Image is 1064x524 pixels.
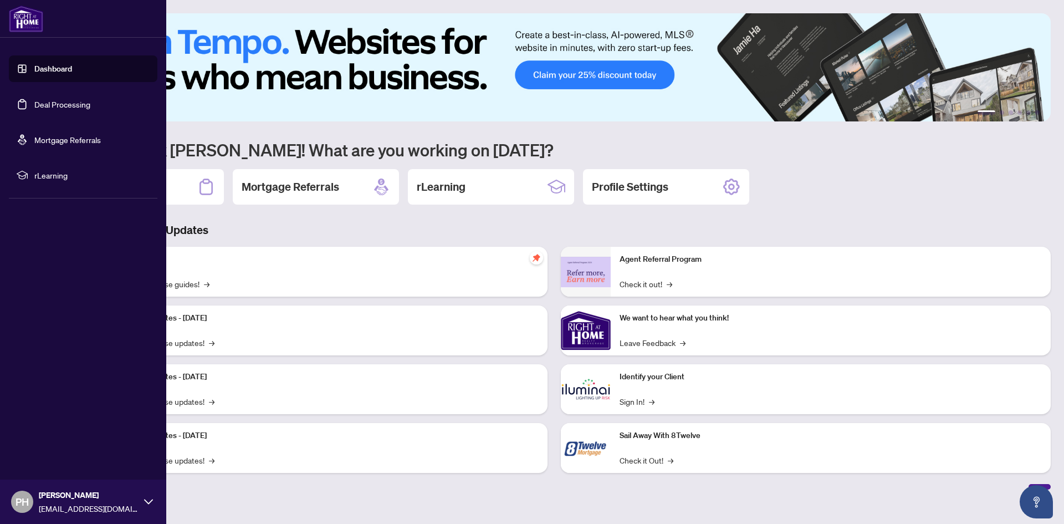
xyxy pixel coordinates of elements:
[209,454,214,466] span: →
[116,371,539,383] p: Platform Updates - [DATE]
[9,6,43,32] img: logo
[620,454,673,466] a: Check it Out!→
[620,278,672,290] a: Check it out!→
[1017,110,1022,115] button: 4
[116,430,539,442] p: Platform Updates - [DATE]
[592,179,668,195] h2: Profile Settings
[116,312,539,324] p: Platform Updates - [DATE]
[34,64,72,74] a: Dashboard
[209,337,214,349] span: →
[417,179,465,195] h2: rLearning
[561,423,611,473] img: Sail Away With 8Twelve
[39,502,139,515] span: [EMAIL_ADDRESS][DOMAIN_NAME]
[34,99,90,109] a: Deal Processing
[116,253,539,266] p: Self-Help
[58,222,1051,238] h3: Brokerage & Industry Updates
[39,489,139,501] span: [PERSON_NAME]
[620,253,1042,266] p: Agent Referral Program
[1000,110,1004,115] button: 2
[620,395,654,408] a: Sign In!→
[680,337,686,349] span: →
[34,169,150,181] span: rLearning
[58,139,1051,160] h1: Welcome back [PERSON_NAME]! What are you working on [DATE]?
[1026,110,1031,115] button: 5
[34,135,101,145] a: Mortgage Referrals
[1020,485,1053,518] button: Open asap
[561,364,611,414] img: Identify your Client
[620,312,1042,324] p: We want to hear what you think!
[561,306,611,355] img: We want to hear what you think!
[668,454,673,466] span: →
[620,371,1042,383] p: Identify your Client
[530,251,543,264] span: pushpin
[620,337,686,349] a: Leave Feedback→
[667,278,672,290] span: →
[58,13,1051,121] img: Slide 0
[242,179,339,195] h2: Mortgage Referrals
[204,278,209,290] span: →
[16,494,29,510] span: PH
[978,110,995,115] button: 1
[620,430,1042,442] p: Sail Away With 8Twelve
[209,395,214,408] span: →
[649,395,654,408] span: →
[1009,110,1013,115] button: 3
[561,257,611,287] img: Agent Referral Program
[1035,110,1040,115] button: 6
